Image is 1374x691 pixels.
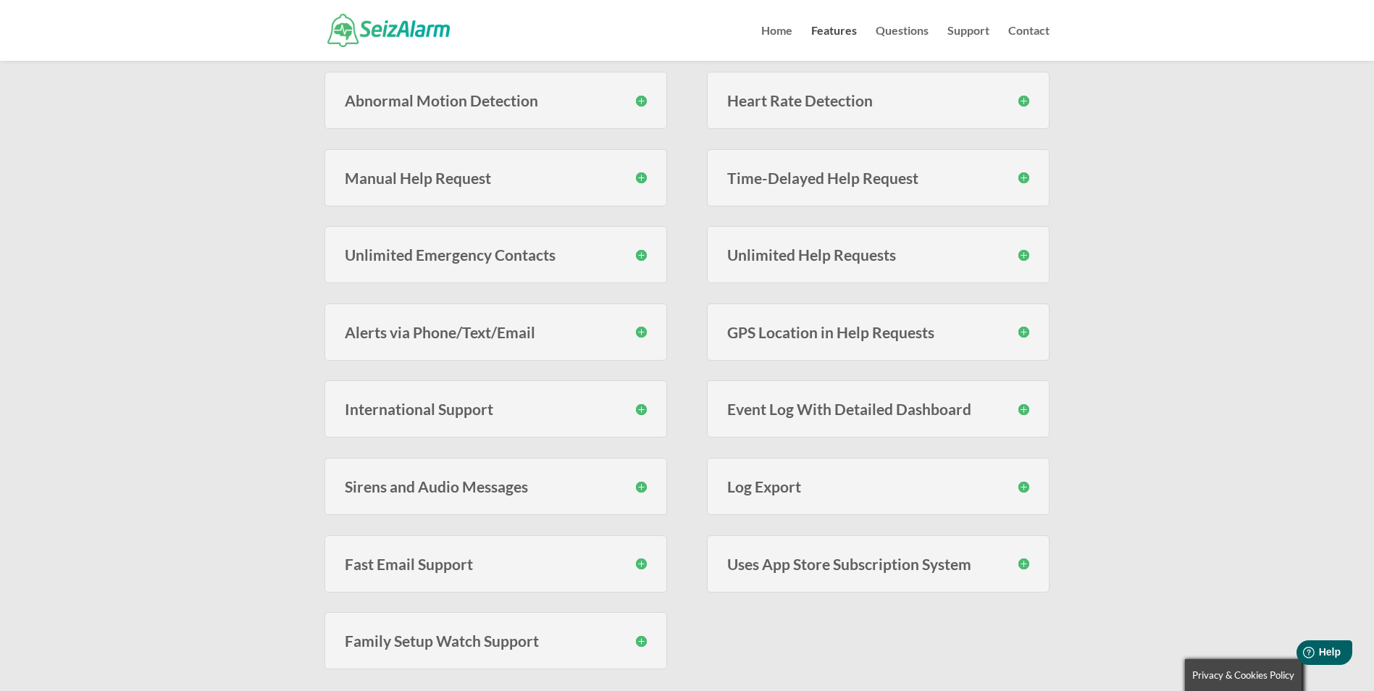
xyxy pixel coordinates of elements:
[727,556,1029,571] h3: Uses App Store Subscription System
[345,479,647,494] h3: Sirens and Audio Messages
[811,25,857,61] a: Features
[727,247,1029,262] h3: Unlimited Help Requests
[1192,669,1294,681] span: Privacy & Cookies Policy
[345,633,647,648] h3: Family Setup Watch Support
[1245,635,1358,675] iframe: Help widget launcher
[727,324,1029,340] h3: GPS Location in Help Requests
[727,401,1029,416] h3: Event Log With Detailed Dashboard
[1008,25,1050,61] a: Contact
[345,170,647,185] h3: Manual Help Request
[947,25,989,61] a: Support
[345,247,647,262] h3: Unlimited Emergency Contacts
[876,25,929,61] a: Questions
[327,14,450,46] img: SeizAlarm
[727,170,1029,185] h3: Time-Delayed Help Request
[345,401,647,416] h3: International Support
[345,324,647,340] h3: Alerts via Phone/Text/Email
[727,93,1029,108] h3: Heart Rate Detection
[727,479,1029,494] h3: Log Export
[345,556,647,571] h3: Fast Email Support
[345,93,647,108] h3: Abnormal Motion Detection
[761,25,792,61] a: Home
